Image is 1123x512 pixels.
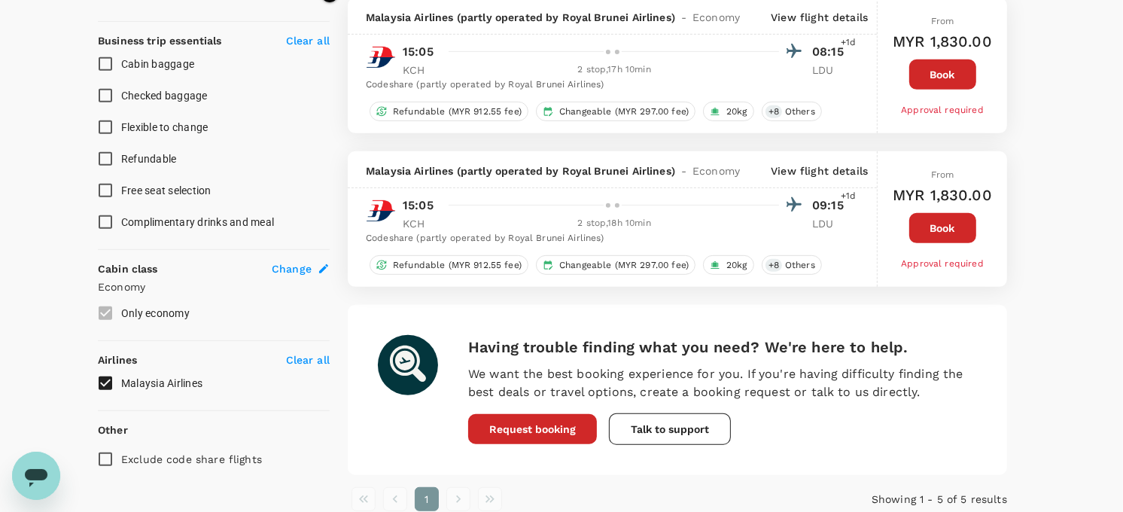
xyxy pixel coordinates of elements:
div: 20kg [703,102,754,121]
button: Request booking [468,414,597,444]
span: Changeable (MYR 297.00 fee) [553,105,695,118]
p: 08:15 [812,43,850,61]
span: +1d [841,35,856,50]
iframe: Button to launch messaging window [12,452,60,500]
div: +8Others [762,255,822,275]
button: Talk to support [609,413,731,445]
span: - [675,10,692,25]
div: Codeshare (partly operated by Royal Brunei Airlines) [366,231,850,246]
span: Free seat selection [121,184,212,197]
span: From [931,169,954,180]
img: MH [366,196,396,226]
h6: Having trouble finding what you need? We're here to help. [468,335,977,359]
span: Economy [692,163,740,178]
span: Refundable (MYR 912.55 fee) [387,259,528,272]
nav: pagination navigation [348,487,787,511]
span: - [675,163,692,178]
span: Cabin baggage [121,58,194,70]
p: KCH [403,216,440,231]
span: 20kg [720,105,753,118]
p: Showing 1 - 5 of 5 results [787,492,1007,507]
h6: MYR 1,830.00 [893,29,992,53]
p: Economy [98,279,330,294]
strong: Business trip essentials [98,35,222,47]
p: 09:15 [812,197,850,215]
p: 15:05 [403,43,434,61]
div: Changeable (MYR 297.00 fee) [536,102,695,121]
div: Refundable (MYR 912.55 fee) [370,102,528,121]
h6: MYR 1,830.00 [893,183,992,207]
div: Refundable (MYR 912.55 fee) [370,255,528,275]
p: LDU [812,62,850,78]
span: Malaysia Airlines (partly operated by Royal Brunei Airlines) [366,10,675,25]
span: Checked baggage [121,90,208,102]
span: 20kg [720,259,753,272]
div: +8Others [762,102,822,121]
p: View flight details [771,10,868,25]
p: KCH [403,62,440,78]
span: Others [779,105,821,118]
p: LDU [812,216,850,231]
p: Other [98,422,128,437]
span: Others [779,259,821,272]
span: Complimentary drinks and meal [121,216,274,228]
strong: Cabin class [98,263,158,275]
div: 20kg [703,255,754,275]
button: Book [909,213,976,243]
span: Malaysia Airlines [121,377,202,389]
span: Refundable (MYR 912.55 fee) [387,105,528,118]
span: Flexible to change [121,121,208,133]
p: Exclude code share flights [121,452,262,467]
span: + 8 [765,259,782,272]
img: MH [366,42,396,72]
span: Change [272,261,312,276]
div: Codeshare (partly operated by Royal Brunei Airlines) [366,78,850,93]
div: 2 stop , 17h 10min [449,62,779,78]
span: Malaysia Airlines (partly operated by Royal Brunei Airlines) [366,163,675,178]
p: 15:05 [403,197,434,215]
div: 2 stop , 18h 10min [449,216,779,231]
p: Clear all [286,352,330,367]
p: View flight details [771,163,868,178]
span: + 8 [765,105,782,118]
span: Refundable [121,153,177,165]
button: Book [909,59,976,90]
span: Only economy [121,307,190,319]
p: Clear all [286,33,330,48]
span: Changeable (MYR 297.00 fee) [553,259,695,272]
span: From [931,16,954,26]
strong: Airlines [98,354,137,366]
span: Approval required [901,105,984,115]
span: Economy [692,10,740,25]
button: page 1 [415,487,439,511]
span: Approval required [901,258,984,269]
div: Changeable (MYR 297.00 fee) [536,255,695,275]
p: We want the best booking experience for you. If you're having difficulty finding the best deals o... [468,365,977,401]
span: +1d [841,189,856,204]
